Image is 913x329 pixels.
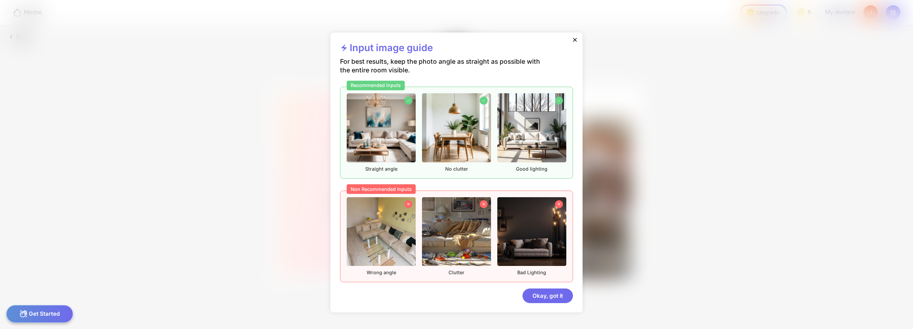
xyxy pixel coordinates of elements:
img: recommendedImageFurnished2.png [422,93,491,162]
div: No clutter [422,93,491,172]
img: nonrecommendedImageFurnished2.png [422,197,491,266]
div: Bad Lighting [497,197,566,276]
div: Recommended Inputs [347,81,405,90]
div: Input image guide [340,42,433,57]
div: Clutter [422,197,491,276]
div: For best results, keep the photo angle as straight as possible with the entire room visible. [340,57,547,87]
img: nonrecommendedImageFurnished1.png [347,197,416,266]
div: Straight angle [347,93,416,172]
img: recommendedImageFurnished1.png [347,93,416,162]
div: Good lighting [497,93,566,172]
img: recommendedImageFurnished3.png [497,93,566,162]
div: Get Started [6,305,73,323]
div: Wrong angle [347,197,416,276]
div: Non Recommended Inputs [347,184,416,194]
img: nonrecommendedImageFurnished3.png [497,197,566,266]
div: Okay, got it [523,288,573,303]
